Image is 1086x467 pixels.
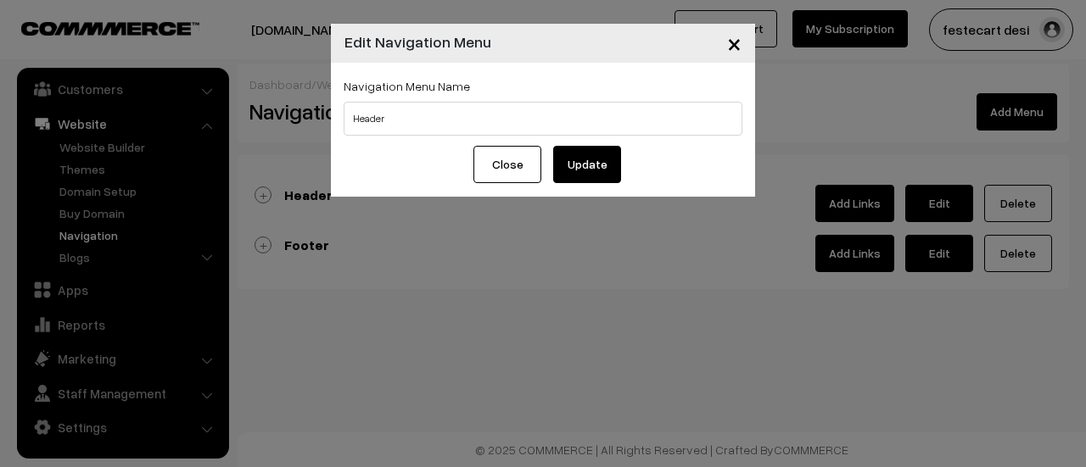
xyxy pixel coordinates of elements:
button: Update [553,146,621,183]
input: Navigation Menu Name [344,102,742,136]
label: Navigation Menu Name [344,77,470,95]
button: Close [473,146,541,183]
h4: Edit Navigation Menu [344,31,491,53]
button: Close [714,17,755,69]
span: × [727,27,742,58]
